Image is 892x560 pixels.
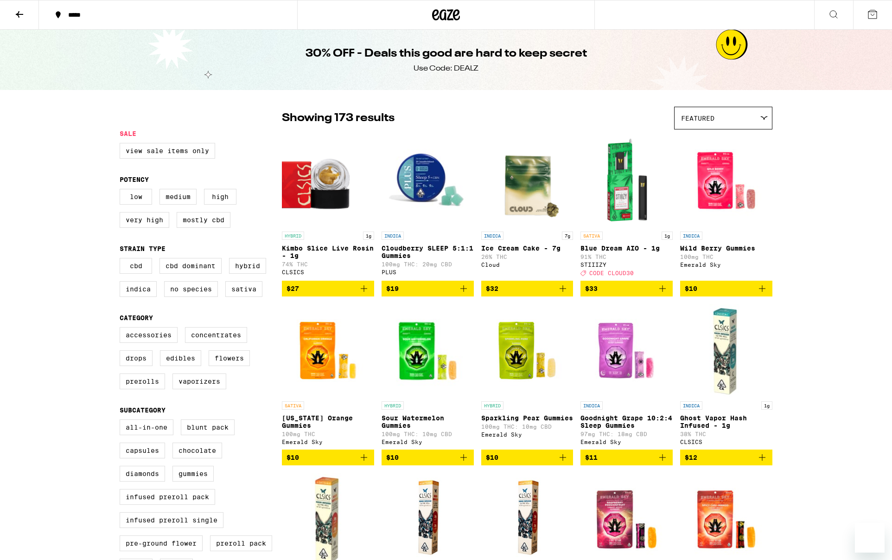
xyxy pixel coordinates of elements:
p: 100mg THC: 10mg CBD [481,424,573,430]
label: Blunt Pack [181,419,235,435]
label: All-In-One [120,419,173,435]
p: Showing 173 results [282,110,395,126]
span: $19 [386,285,399,292]
p: Goodnight Grape 10:2:4 Sleep Gummies [580,414,673,429]
span: $27 [287,285,299,292]
p: 74% THC [282,261,374,267]
p: Sparkling Pear Gummies [481,414,573,422]
img: Emerald Sky - Goodnight Grape 10:2:4 Sleep Gummies [580,304,673,397]
label: Diamonds [120,466,165,482]
label: Chocolate [172,443,222,458]
div: CLSICS [282,269,374,275]
button: Add to bag [680,281,772,296]
legend: Sale [120,130,136,137]
label: Infused Preroll Single [120,512,223,528]
div: Emerald Sky [580,439,673,445]
p: 100mg THC [680,254,772,260]
p: 97mg THC: 18mg CBD [580,431,673,437]
p: INDICA [382,232,404,240]
label: Indica [120,281,157,297]
button: Add to bag [282,281,374,296]
p: INDICA [481,232,503,240]
img: Emerald Sky - California Orange Gummies [282,304,374,397]
span: $10 [287,454,299,461]
p: Ghost Vapor Hash Infused - 1g [680,414,772,429]
p: Blue Dream AIO - 1g [580,245,673,252]
div: Cloud [481,262,573,268]
label: High [204,189,236,205]
p: Cloudberry SLEEP 5:1:1 Gummies [382,245,474,259]
button: Add to bag [580,450,673,465]
p: 26% THC [481,254,573,260]
a: Open page for Goodnight Grape 10:2:4 Sleep Gummies from Emerald Sky [580,304,673,450]
button: Add to bag [580,281,673,296]
label: Edibles [160,350,201,366]
label: No Species [164,281,218,297]
a: Open page for Kimbo Slice Live Rosin - 1g from CLSICS [282,134,374,281]
span: CODE CLOUD30 [589,270,634,276]
button: Add to bag [680,450,772,465]
h1: 30% OFF - Deals this good are hard to keep secret [306,46,587,62]
label: Sativa [225,281,262,297]
span: $10 [486,454,498,461]
label: Drops [120,350,153,366]
p: [US_STATE] Orange Gummies [282,414,374,429]
label: Gummies [172,466,214,482]
legend: Strain Type [120,245,166,252]
img: CLSICS - Ghost Vapor Hash Infused - 1g [680,304,772,397]
p: 1g [662,232,673,240]
button: Add to bag [282,450,374,465]
div: PLUS [382,269,474,275]
label: Pre-ground Flower [120,535,203,551]
p: 100mg THC [282,431,374,437]
p: HYBRID [282,232,304,240]
label: CBD Dominant [159,258,222,274]
p: Kimbo Slice Live Rosin - 1g [282,245,374,259]
label: Low [120,189,152,205]
a: Open page for Cloudberry SLEEP 5:1:1 Gummies from PLUS [382,134,474,281]
button: Add to bag [382,281,474,296]
label: View Sale Items Only [120,143,215,159]
a: Open page for Blue Dream AIO - 1g from STIIIZY [580,134,673,281]
p: INDICA [680,232,702,240]
span: $32 [486,285,498,292]
span: $33 [585,285,598,292]
p: 1g [363,232,374,240]
p: 1g [761,401,772,410]
p: SATIVA [580,232,603,240]
label: Very High [120,212,169,228]
legend: Subcategory [120,406,166,414]
label: Concentrates [185,327,247,343]
img: Emerald Sky - Sour Watermelon Gummies [382,304,474,397]
label: Prerolls [120,373,165,389]
a: Open page for Ice Cream Cake - 7g from Cloud [481,134,573,281]
p: SATIVA [282,401,304,410]
p: 7g [562,232,573,240]
label: Infused Preroll Pack [120,489,215,505]
p: 38% THC [680,431,772,437]
button: Add to bag [382,450,474,465]
span: $12 [685,454,697,461]
iframe: Button to launch messaging window [855,523,885,553]
a: Open page for California Orange Gummies from Emerald Sky [282,304,374,450]
a: Open page for Wild Berry Gummies from Emerald Sky [680,134,772,281]
label: Medium [159,189,197,205]
div: Emerald Sky [481,431,573,438]
img: Cloud - Ice Cream Cake - 7g [481,134,573,227]
span: Featured [681,115,714,122]
div: Emerald Sky [282,439,374,445]
p: Sour Watermelon Gummies [382,414,474,429]
img: Emerald Sky - Sparkling Pear Gummies [481,304,573,397]
p: HYBRID [382,401,404,410]
div: Emerald Sky [382,439,474,445]
p: INDICA [680,401,702,410]
div: Use Code: DEALZ [414,64,478,74]
a: Open page for Ghost Vapor Hash Infused - 1g from CLSICS [680,304,772,450]
div: CLSICS [680,439,772,445]
img: PLUS - Cloudberry SLEEP 5:1:1 Gummies [382,134,474,227]
p: 100mg THC: 20mg CBD [382,261,474,267]
div: Emerald Sky [680,262,772,268]
img: CLSICS - Kimbo Slice Live Rosin - 1g [282,134,374,227]
legend: Potency [120,176,149,183]
p: INDICA [580,401,603,410]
